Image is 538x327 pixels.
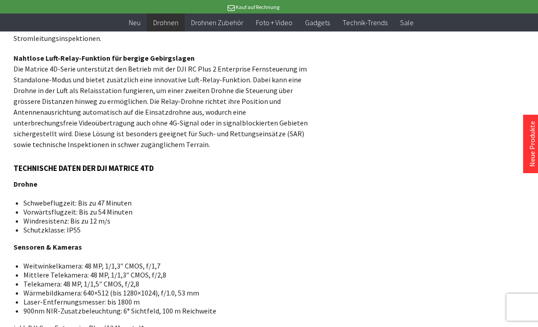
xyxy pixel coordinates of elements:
span: Technik-Trends [342,18,388,27]
a: Foto + Video [250,13,299,32]
span: TECHNISCHE DATEN DER DJI MATRICE 4TD [14,163,154,173]
li: Mittlere Telekamera: 48 MP, 1/1,3″ CMOS, f/2,8 [23,270,303,279]
a: Neu [123,13,147,32]
a: Drohnen [147,13,185,32]
span: Drohnen [153,18,178,27]
span: Drohnen Zubehör [191,18,243,27]
span: Sale [400,18,414,27]
a: Sale [394,13,420,32]
a: Technik-Trends [336,13,394,32]
span: Foto + Video [256,18,292,27]
strong: Drohne [14,179,37,188]
li: Schwebeflugzeit: Bis zu 47 Minuten [23,198,303,207]
a: Drohnen Zubehör [185,13,250,32]
li: Schutzklasse: IP55 [23,225,303,234]
span: Neu [129,18,141,27]
li: Weitwinkelkamera: 48 MP, 1/1,3″ CMOS, f/1,7 [23,261,303,270]
li: 900nm NIR-Zusatzbeleuchtung: 6° Sichtfeld, 100 m Reichweite [23,306,303,315]
a: Neue Produkte [528,121,537,167]
a: Gadgets [299,13,336,32]
li: Vorwärtsflugzeit: Bis zu 54 Minuten [23,207,303,216]
li: Wärmebildkamera: 640×512 (bis 1280×1024), f/1.0, 53 mm [23,288,303,297]
p: Die Matrice 4D-Serie unterstützt den Betrieb mit der DJI RC Plus 2 Enterprise Fernsteuerung im St... [14,53,310,150]
li: Windresistenz: Bis zu 12 m/s [23,216,303,225]
strong: Sensoren & Kameras [14,242,82,251]
span: Gadgets [305,18,330,27]
strong: Nahtlose Luft-Relay-Funktion für bergige Gebirgslagen [14,54,195,63]
li: Laser-Entfernungsmesser: bis 1800 m [23,297,303,306]
li: Telekamera: 48 MP, 1/1,5″ CMOS, f/2,8 [23,279,303,288]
